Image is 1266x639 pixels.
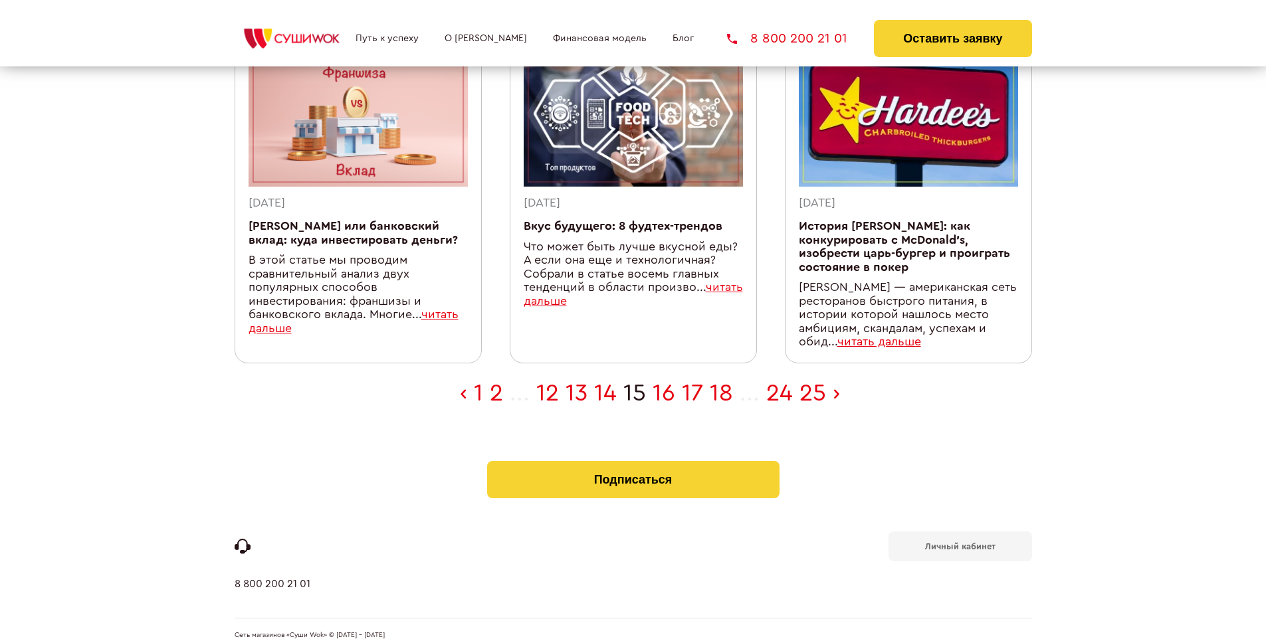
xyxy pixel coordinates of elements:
[623,381,646,405] span: 15
[799,221,1010,273] a: История [PERSON_NAME]: как конкурировать с McDonald’s, изобрести царь-бургер и проиграть состояни...
[837,336,921,347] a: читать дальше
[235,578,310,618] a: 8 800 200 21 01
[766,381,793,405] a: 24
[524,282,743,307] a: читать дальше
[799,281,1018,349] div: [PERSON_NAME] ― американская сеть ресторанов быстрого питания, в истории которой нашлось место ам...
[594,381,617,405] a: 14
[710,381,733,405] a: 18
[925,542,996,551] b: Личный кабинет
[460,381,467,405] a: « Previous
[750,32,847,45] span: 8 800 200 21 01
[682,381,703,405] a: 17
[673,33,694,44] a: Блог
[249,197,468,211] div: [DATE]
[536,381,559,405] a: 12
[833,381,840,405] a: Next »
[474,381,483,405] a: 1
[487,461,780,498] button: Подписаться
[510,381,530,405] span: ...
[524,221,722,232] a: Вкус будущего: 8 фудтех-трендов
[799,381,826,405] a: 25
[249,309,459,334] a: читать дальше
[653,381,675,405] a: 16
[249,254,468,335] div: В этой статье мы проводим сравнительный анализ двух популярных способов инвестирования: франшизы ...
[445,33,527,44] a: О [PERSON_NAME]
[727,32,847,45] a: 8 800 200 21 01
[249,221,458,246] a: [PERSON_NAME] или банковский вклад: куда инвестировать деньги?
[799,197,1018,211] div: [DATE]
[889,531,1032,561] a: Личный кабинет
[524,197,743,211] div: [DATE]
[524,240,743,309] div: Что может быть лучше вкусной еды? А если она еще и технологичная? Собрали в статье восемь главных...
[566,381,587,405] a: 13
[740,381,760,405] span: ...
[490,381,503,405] a: 2
[553,33,647,44] a: Финансовая модель
[874,20,1031,57] button: Оставить заявку
[356,33,419,44] a: Путь к успеху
